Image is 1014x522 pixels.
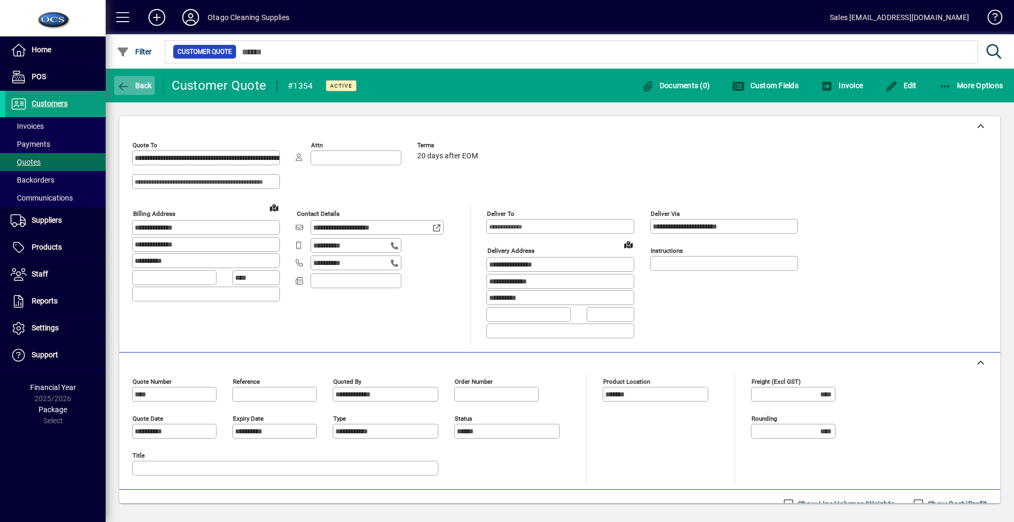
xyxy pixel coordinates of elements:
a: Quotes [5,153,106,171]
div: Otago Cleaning Supplies [208,9,289,26]
mat-label: Status [455,414,472,422]
a: POS [5,64,106,90]
span: Settings [32,324,59,332]
mat-label: Deliver via [651,210,680,217]
span: Terms [417,142,481,149]
label: Show Cost/Profit [926,499,987,509]
span: 20 days after EOM [417,152,478,160]
button: Custom Fields [729,76,801,95]
span: Home [32,45,51,54]
mat-label: Freight (excl GST) [752,377,801,385]
span: Reports [32,297,58,305]
div: Customer Quote [172,77,267,94]
a: Communications [5,189,106,207]
button: Edit [882,76,919,95]
app-page-header-button: Back [106,76,164,95]
a: Home [5,37,106,63]
mat-label: Reference [233,377,260,385]
mat-label: Quote date [133,414,163,422]
span: Communications [11,194,73,202]
div: Sales [EMAIL_ADDRESS][DOMAIN_NAME] [830,9,969,26]
button: Filter [114,42,155,61]
span: Documents (0) [641,81,710,90]
span: Payments [11,140,50,148]
span: Active [330,82,352,89]
a: Settings [5,315,106,341]
span: Suppliers [32,216,62,224]
span: Back [117,81,152,90]
mat-label: Expiry date [233,414,264,422]
span: Package [39,405,67,414]
span: Financial Year [30,383,76,392]
a: Staff [5,261,106,288]
a: Knowledge Base [980,2,1001,36]
span: Quotes [11,158,41,166]
a: Support [5,342,106,368]
span: Custom Fields [732,81,799,90]
mat-label: Title [133,451,145,459]
span: Filter [117,48,152,56]
mat-label: Rounding [752,414,777,422]
a: Payments [5,135,106,153]
mat-label: Attn [311,141,323,149]
mat-label: Quote number [133,377,172,385]
span: Products [32,243,62,251]
span: Customers [32,99,68,108]
button: Back [114,76,155,95]
span: Edit [885,81,917,90]
mat-label: Product location [603,377,650,385]
button: Documents (0) [639,76,712,95]
span: Support [32,350,58,359]
mat-label: Deliver To [487,210,514,217]
mat-label: Type [333,414,346,422]
mat-label: Quoted by [333,377,361,385]
mat-label: Quote To [133,141,157,149]
a: View on map [620,236,637,253]
a: Backorders [5,171,106,189]
span: POS [32,72,46,81]
a: Suppliers [5,207,106,234]
mat-label: Order number [455,377,493,385]
span: Customer Quote [177,46,232,57]
a: Products [5,234,106,261]
span: Invoices [11,122,44,130]
a: Invoices [5,117,106,135]
button: Invoice [818,76,866,95]
span: Staff [32,270,48,278]
mat-label: Instructions [651,247,683,254]
label: Show Line Volumes/Weights [796,499,895,509]
span: Backorders [11,176,54,184]
div: #1354 [288,78,313,94]
a: Reports [5,288,106,315]
span: Invoice [821,81,863,90]
button: Profile [174,8,208,27]
button: Add [140,8,174,27]
a: View on map [266,199,283,216]
span: More Options [939,81,1003,90]
button: More Options [936,76,1006,95]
